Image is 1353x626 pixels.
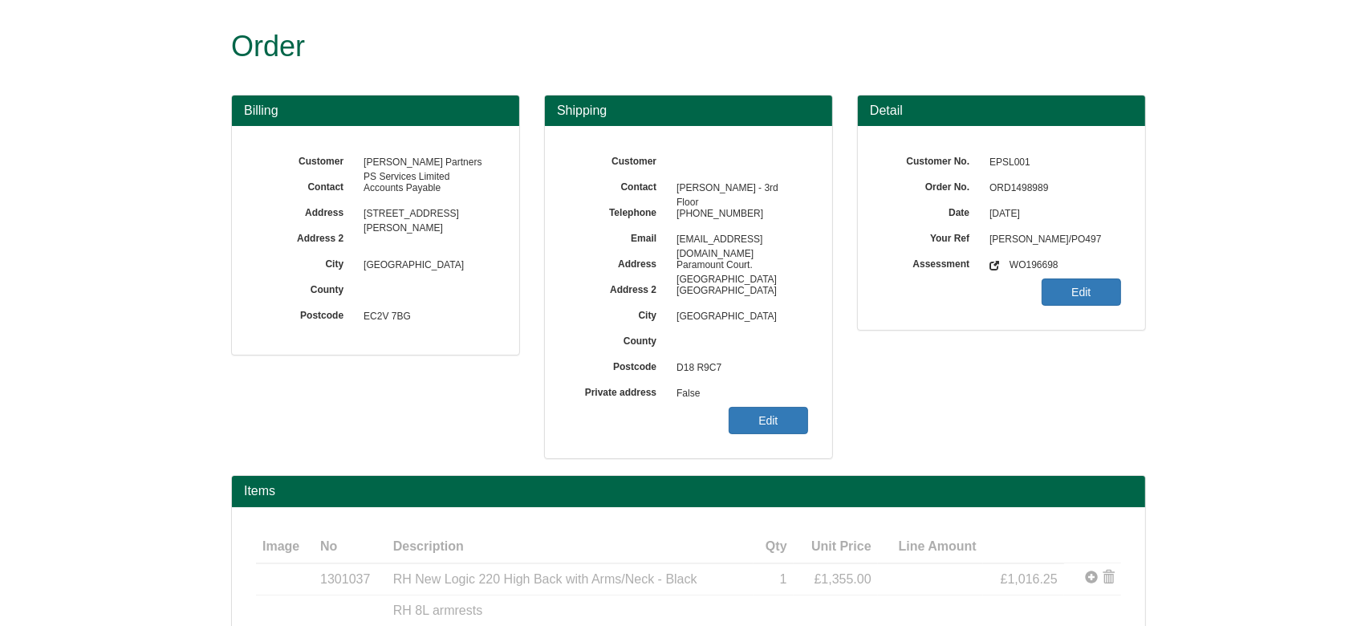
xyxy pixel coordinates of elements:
[569,201,668,220] label: Telephone
[356,201,495,227] span: [STREET_ADDRESS][PERSON_NAME]
[794,531,878,563] th: Unit Price
[870,104,1133,118] h3: Detail
[780,572,787,586] span: 1
[754,531,793,563] th: Qty
[256,531,314,563] th: Image
[256,278,356,297] label: County
[815,572,872,586] span: £1,355.00
[256,253,356,271] label: City
[981,201,1121,227] span: [DATE]
[256,150,356,169] label: Customer
[256,201,356,220] label: Address
[981,150,1121,176] span: EPSL001
[314,531,387,563] th: No
[256,304,356,323] label: Postcode
[569,176,668,194] label: Contact
[668,253,808,278] span: Paramount Court. [GEOGRAPHIC_DATA]
[569,304,668,323] label: City
[356,253,495,278] span: [GEOGRAPHIC_DATA]
[1002,253,1121,278] span: WO196698
[356,150,495,176] span: [PERSON_NAME] Partners PS Services Limited
[882,201,981,220] label: Date
[878,531,983,563] th: Line Amount
[882,150,981,169] label: Customer No.
[356,176,495,201] span: Accounts Payable
[244,104,507,118] h3: Billing
[244,484,1133,498] h2: Items
[569,150,668,169] label: Customer
[668,278,808,304] span: [GEOGRAPHIC_DATA]
[729,407,808,434] a: Edit
[668,381,808,407] span: False
[393,604,482,617] span: RH 8L armrests
[356,304,495,330] span: EC2V 7BG
[314,563,387,596] td: 1301037
[231,30,1086,63] h1: Order
[981,176,1121,201] span: ORD1498989
[668,304,808,330] span: [GEOGRAPHIC_DATA]
[256,227,356,246] label: Address 2
[569,278,668,297] label: Address 2
[981,227,1121,253] span: [PERSON_NAME]/PO497
[569,253,668,271] label: Address
[1001,572,1058,586] span: £1,016.25
[882,176,981,194] label: Order No.
[668,176,808,201] span: [PERSON_NAME] - 3rd Floor
[256,176,356,194] label: Contact
[569,330,668,348] label: County
[569,381,668,400] label: Private address
[393,572,697,586] span: RH New Logic 220 High Back with Arms/Neck - Black
[557,104,820,118] h3: Shipping
[387,531,754,563] th: Description
[569,356,668,374] label: Postcode
[882,227,981,246] label: Your Ref
[1042,278,1121,306] a: Edit
[668,227,808,253] span: [EMAIL_ADDRESS][DOMAIN_NAME]
[668,201,808,227] span: [PHONE_NUMBER]
[668,356,808,381] span: D18 R9C7
[569,227,668,246] label: Email
[882,253,981,271] label: Assessment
